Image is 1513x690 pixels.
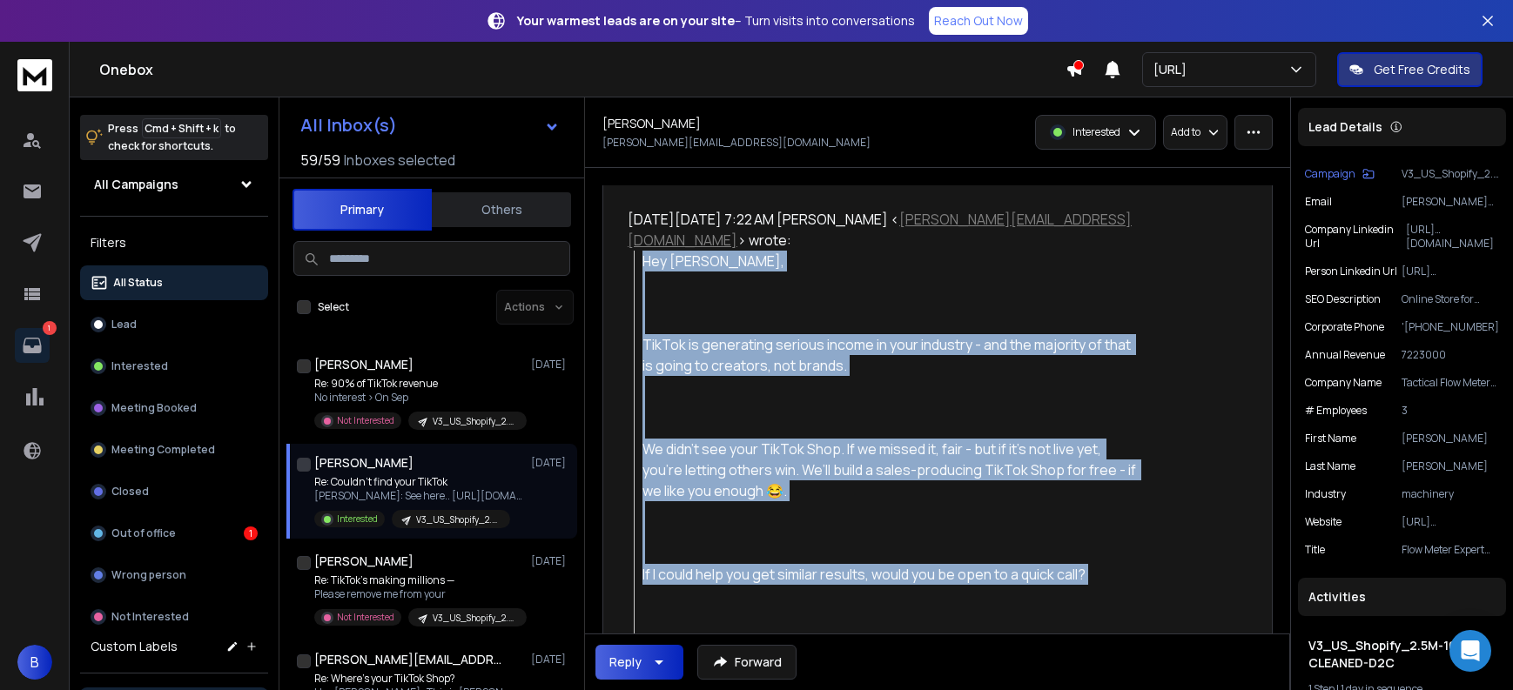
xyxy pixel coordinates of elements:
button: Forward [697,645,797,680]
button: B [17,645,52,680]
p: Please remove me from your [314,587,523,601]
p: V3_US_Shopify_2.5M-100M-CLEANED-D2C [433,612,516,625]
button: Reply [595,645,683,680]
p: Get Free Credits [1374,61,1470,78]
p: # Employees [1305,404,1367,418]
div: Open Intercom Messenger [1449,630,1491,672]
p: [PERSON_NAME][EMAIL_ADDRESS][DOMAIN_NAME] [602,136,871,150]
a: Reach Out Now [929,7,1028,35]
p: [DATE] [531,554,570,568]
p: [URL] [1153,61,1194,78]
p: Lead Details [1308,118,1382,136]
p: [URL][DOMAIN_NAME] [1406,223,1499,251]
a: 1 [15,328,50,363]
p: Online Store for Thermal Mass Flow Meters for compressed air and gases, Methane Flow Meters, Natu... [1402,292,1499,306]
p: Re: 90% of TikTok revenue [314,377,523,391]
p: Press to check for shortcuts. [108,120,236,155]
p: Not Interested [111,610,189,624]
h1: All Campaigns [94,176,178,193]
p: No interest > On Sep [314,391,523,405]
button: Not Interested [80,600,268,634]
p: V3_US_Shopify_2.5M-100M-CLEANED-D2C [1402,167,1499,181]
p: [DATE] [531,653,570,667]
p: Re: Where’s your TikTok Shop? [314,672,523,686]
p: Meeting Completed [111,443,215,457]
p: [DATE] [531,358,570,372]
button: Wrong person [80,558,268,593]
h3: Filters [80,231,268,255]
img: logo [17,59,52,91]
p: Add to [1171,125,1200,139]
p: Closed [111,485,149,499]
p: Out of office [111,526,176,540]
p: Industry [1305,487,1346,501]
p: Person Linkedin Url [1305,265,1397,278]
p: Last Name [1305,459,1355,473]
p: Meeting Booked [111,401,197,415]
p: V3_US_Shopify_2.5M-100M-CLEANED-D2C [416,513,500,526]
p: Re: TikTok’s making millions — [314,573,523,587]
p: [PERSON_NAME] [1402,432,1499,445]
button: Meeting Completed [80,432,268,467]
p: SEO Description [1305,292,1381,306]
p: Not Interested [337,611,394,624]
button: Get Free Credits [1337,52,1483,87]
p: Reach Out Now [934,12,1023,30]
button: Out of office1 [80,516,268,551]
h1: [PERSON_NAME] [314,356,414,373]
button: Lead [80,307,268,342]
div: Reply [609,653,642,671]
p: 7223000 [1402,348,1499,362]
span: 59 / 59 [300,150,340,171]
p: Re: Couldn’t find your TikTok [314,475,523,489]
p: Tactical Flow Meter In Stock Flow Meter Manufacturer [1402,376,1499,390]
p: Company Name [1305,376,1382,390]
p: [DATE] [531,456,570,470]
p: Corporate Phone [1305,320,1384,334]
label: Select [318,300,349,314]
p: First Name [1305,432,1356,445]
h1: [PERSON_NAME] [602,115,701,132]
h3: Custom Labels [91,638,178,655]
div: [DATE][DATE] 7:22 AM [PERSON_NAME] < > wrote: [628,209,1136,251]
p: Title [1305,543,1325,557]
p: Flow Meter Expert and President [1402,543,1499,557]
h1: All Inbox(s) [300,117,397,134]
button: Others [432,191,571,229]
p: Interested [111,359,168,373]
p: [URL][DOMAIN_NAME] [1402,515,1499,529]
button: All Campaigns [80,167,268,202]
p: 3 [1402,404,1499,418]
p: – Turn visits into conversations [517,12,915,30]
div: 1 [244,526,258,540]
p: Campaign [1305,167,1355,181]
p: Wrong person [111,568,186,582]
div: Activities [1298,578,1506,616]
p: [URL][DOMAIN_NAME] [1402,265,1499,278]
p: Interested [337,512,378,526]
p: 1 [43,321,57,335]
button: Campaign [1305,167,1375,181]
p: machinery [1402,487,1499,501]
p: [PERSON_NAME] [1402,459,1499,473]
p: Interested [1073,125,1120,139]
button: Primary [293,189,432,231]
p: [PERSON_NAME][EMAIL_ADDRESS][DOMAIN_NAME] [1402,195,1499,209]
p: Annual Revenue [1305,348,1385,362]
button: All Status [80,265,268,300]
h1: [PERSON_NAME] [314,553,414,570]
h3: Inboxes selected [344,150,455,171]
p: [PERSON_NAME]: See here.. [URL][DOMAIN_NAME] Let me [314,489,523,503]
p: Not Interested [337,414,394,427]
strong: Your warmest leads are on your site [517,12,735,29]
button: Interested [80,349,268,384]
p: Website [1305,515,1342,529]
a: [PERSON_NAME][EMAIL_ADDRESS][DOMAIN_NAME] [628,210,1132,250]
p: '[PHONE_NUMBER] [1402,320,1499,334]
h1: [PERSON_NAME][EMAIL_ADDRESS][DOMAIN_NAME] [314,651,506,668]
p: All Status [113,276,163,290]
span: Cmd + Shift + k [142,118,221,138]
